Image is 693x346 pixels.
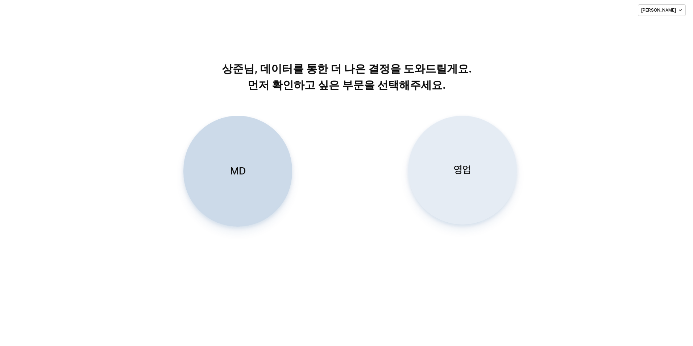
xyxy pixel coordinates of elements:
p: MD [230,164,246,178]
p: [PERSON_NAME] [641,7,676,13]
p: 영업 [454,163,471,177]
button: [PERSON_NAME] [638,4,686,16]
p: 상준님, 데이터를 통한 더 나은 결정을 도와드릴게요. 먼저 확인하고 싶은 부문을 선택해주세요. [162,61,532,93]
button: 영업 [408,116,517,225]
button: MD [183,116,292,227]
